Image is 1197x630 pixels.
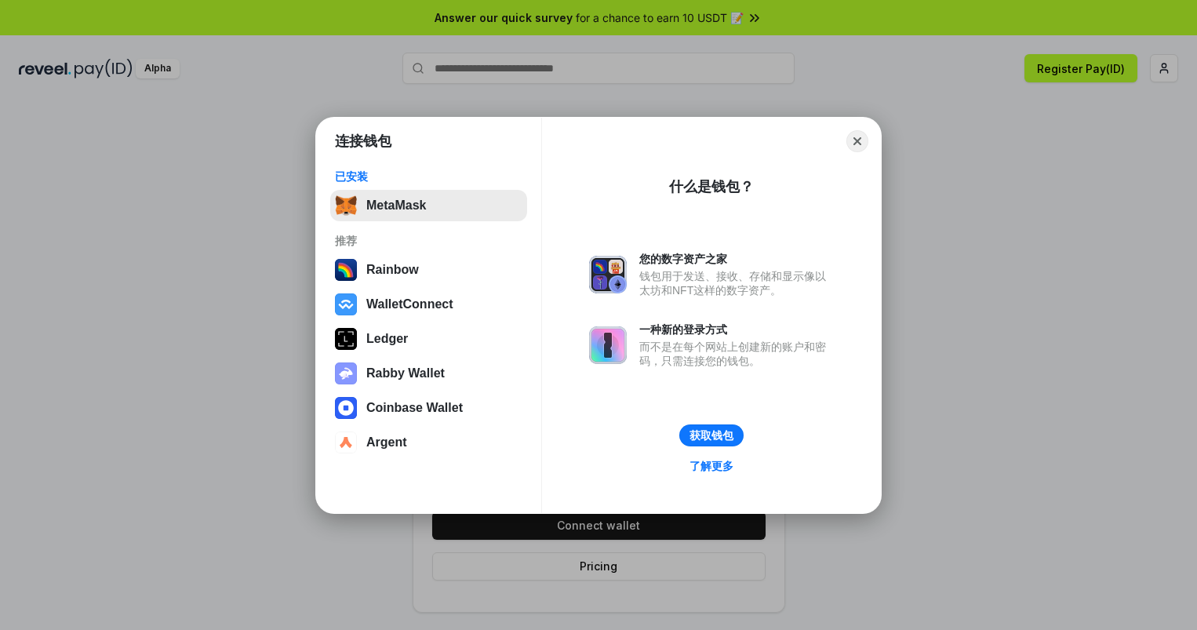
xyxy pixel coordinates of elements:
div: 您的数字资产之家 [639,252,834,266]
img: svg+xml,%3Csvg%20xmlns%3D%22http%3A%2F%2Fwww.w3.org%2F2000%2Fsvg%22%20fill%3D%22none%22%20viewBox... [589,256,627,293]
img: svg+xml,%3Csvg%20width%3D%2228%22%20height%3D%2228%22%20viewBox%3D%220%200%2028%2028%22%20fill%3D... [335,397,357,419]
div: 推荐 [335,234,522,248]
div: MetaMask [366,198,426,213]
img: svg+xml,%3Csvg%20width%3D%2228%22%20height%3D%2228%22%20viewBox%3D%220%200%2028%2028%22%20fill%3D... [335,432,357,453]
div: 而不是在每个网站上创建新的账户和密码，只需连接您的钱包。 [639,340,834,368]
button: Close [846,130,868,152]
img: svg+xml,%3Csvg%20xmlns%3D%22http%3A%2F%2Fwww.w3.org%2F2000%2Fsvg%22%20fill%3D%22none%22%20viewBox... [589,326,627,364]
h1: 连接钱包 [335,132,391,151]
div: Coinbase Wallet [366,401,463,415]
div: Rainbow [366,263,419,277]
img: svg+xml,%3Csvg%20width%3D%22120%22%20height%3D%22120%22%20viewBox%3D%220%200%20120%20120%22%20fil... [335,259,357,281]
div: Argent [366,435,407,450]
div: 了解更多 [689,459,733,473]
div: 什么是钱包？ [669,177,754,196]
button: Rainbow [330,254,527,286]
div: 一种新的登录方式 [639,322,834,337]
button: 获取钱包 [679,424,744,446]
button: Rabby Wallet [330,358,527,389]
button: Coinbase Wallet [330,392,527,424]
img: svg+xml,%3Csvg%20xmlns%3D%22http%3A%2F%2Fwww.w3.org%2F2000%2Fsvg%22%20width%3D%2228%22%20height%3... [335,328,357,350]
img: svg+xml,%3Csvg%20fill%3D%22none%22%20height%3D%2233%22%20viewBox%3D%220%200%2035%2033%22%20width%... [335,195,357,217]
img: svg+xml,%3Csvg%20xmlns%3D%22http%3A%2F%2Fwww.w3.org%2F2000%2Fsvg%22%20fill%3D%22none%22%20viewBox... [335,362,357,384]
div: 已安装 [335,169,522,184]
button: WalletConnect [330,289,527,320]
div: 获取钱包 [689,428,733,442]
button: Ledger [330,323,527,355]
div: 钱包用于发送、接收、存储和显示像以太坊和NFT这样的数字资产。 [639,269,834,297]
div: WalletConnect [366,297,453,311]
a: 了解更多 [680,456,743,476]
button: Argent [330,427,527,458]
button: MetaMask [330,190,527,221]
div: Ledger [366,332,408,346]
div: Rabby Wallet [366,366,445,381]
img: svg+xml,%3Csvg%20width%3D%2228%22%20height%3D%2228%22%20viewBox%3D%220%200%2028%2028%22%20fill%3D... [335,293,357,315]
